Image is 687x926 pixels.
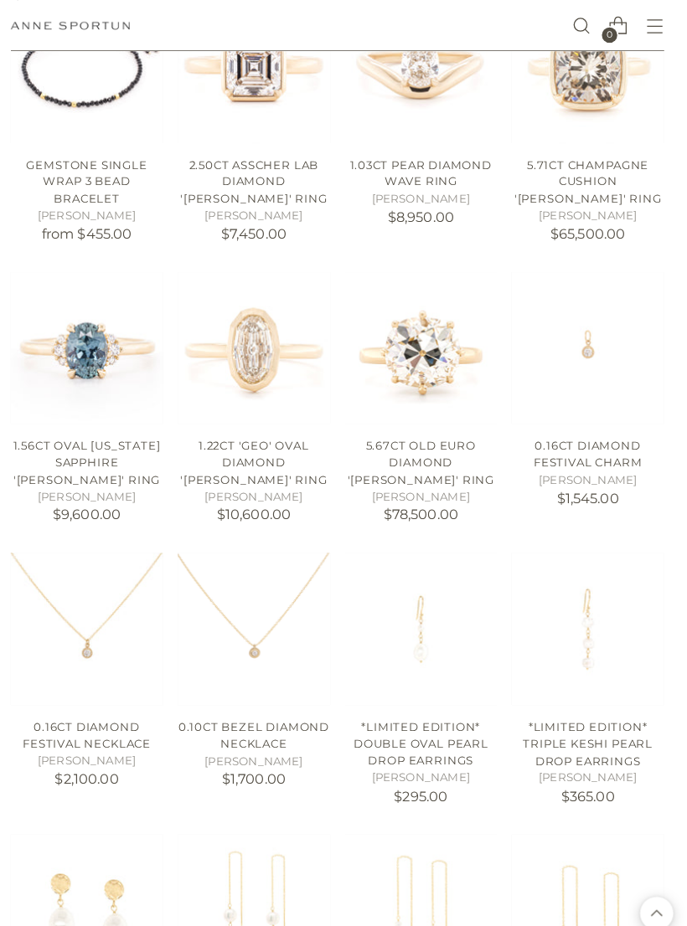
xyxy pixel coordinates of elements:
[514,543,664,692] a: *Limited Edition* Triple Keshi Pearl Drop Earrings
[602,8,637,43] a: Open cart modal
[393,205,458,221] span: $8,950.00
[563,774,616,790] span: $365.00
[66,757,129,773] span: $2,100.00
[351,543,501,692] a: *Limited Edition* Double Oval Pearl Drop Earrings
[566,8,601,43] a: Open search modal
[64,497,131,513] span: $9,600.00
[23,267,173,417] a: 1.56ct Oval Montana Sapphire 'Kathleen' Ring
[351,187,501,203] h5: [PERSON_NAME]
[187,267,337,417] a: 1.22ct 'Geo' Oval Diamond 'Annie' Ring
[354,430,498,476] a: 5.67ct Old Euro Diamond '[PERSON_NAME]' Ring
[38,155,157,201] a: Gemstone Single Wrap 3 Bead Bracelet
[351,267,501,417] a: 5.67ct Old Euro Diamond 'Willa' Ring
[23,220,173,240] p: from $455.00
[603,27,618,42] span: 0
[399,774,452,790] span: $295.00
[389,497,462,513] span: $78,500.00
[23,21,140,29] a: Anne Sportun Fine Jewellery
[514,203,664,220] h5: [PERSON_NAME]
[230,222,294,238] span: $7,450.00
[351,755,501,772] h5: [PERSON_NAME]
[230,757,293,773] span: $1,700.00
[553,222,627,238] span: $65,500.00
[514,267,664,417] a: 0.16ct Diamond Festival Charm
[514,463,664,480] h5: [PERSON_NAME]
[518,155,662,201] a: 5.71ct Champagne Cushion '[PERSON_NAME]' Ring
[638,8,673,43] button: Open menu modal
[526,707,653,753] a: *Limited Edition* Triple Keshi Pearl Drop Earrings
[641,880,674,913] button: Back to top
[559,481,620,497] span: $1,545.00
[351,480,501,496] h5: [PERSON_NAME]
[23,203,173,220] h5: [PERSON_NAME]
[356,155,496,185] a: 1.03ct Pear Diamond Wave Ring
[23,738,173,755] h5: [PERSON_NAME]
[187,480,337,496] h5: [PERSON_NAME]
[25,430,169,476] a: 1.56ct Oval [US_STATE] Sapphire '[PERSON_NAME]' Ring
[187,543,337,692] a: 0.10ct Bezel Diamond Necklace
[188,707,336,737] a: 0.10ct Bezel Diamond Necklace
[189,155,333,201] a: 2.50ct Asscher Lab Diamond '[PERSON_NAME]' Ring
[536,430,643,460] a: 0.16ct Diamond Festival Charm
[189,430,333,476] a: 1.22ct 'Geo' Oval Diamond '[PERSON_NAME]' Ring
[34,707,160,737] a: 0.16ct Diamond Festival Necklace
[225,497,298,513] span: $10,600.00
[23,480,173,496] h5: [PERSON_NAME]
[514,755,664,772] h5: [PERSON_NAME]
[359,707,492,753] a: *Limited Edition* Double Oval Pearl Drop Earrings
[187,203,337,220] h5: [PERSON_NAME]
[187,739,337,756] h5: [PERSON_NAME]
[23,543,173,692] a: 0.16ct Diamond Festival Necklace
